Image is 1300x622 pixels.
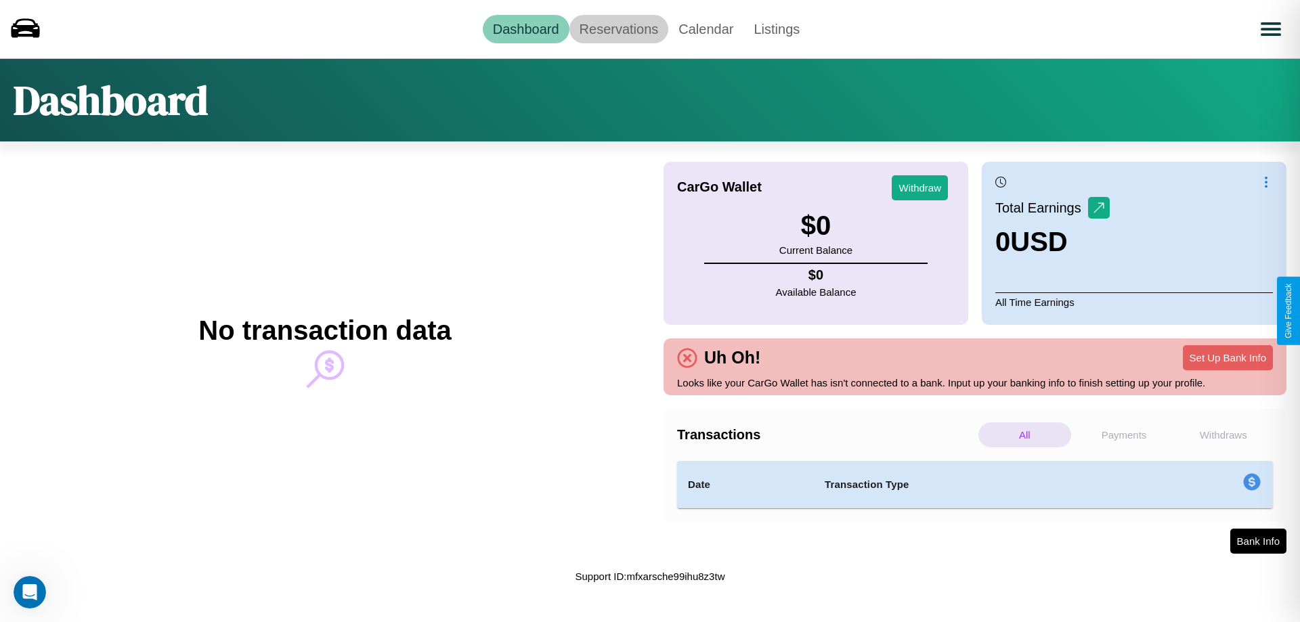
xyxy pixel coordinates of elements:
a: Dashboard [483,15,569,43]
table: simple table [677,461,1273,508]
iframe: Intercom live chat [14,576,46,608]
h4: CarGo Wallet [677,179,762,195]
h4: Date [688,476,803,493]
p: Available Balance [776,283,857,301]
h3: $ 0 [779,210,852,241]
h4: Transaction Type [825,476,1132,493]
p: Total Earnings [995,196,1088,220]
h4: $ 0 [776,267,857,283]
a: Listings [743,15,810,43]
p: All Time Earnings [995,292,1273,311]
h4: Uh Oh! [697,348,767,368]
p: All [978,422,1071,447]
a: Calendar [668,15,743,43]
p: Withdraws [1177,422,1270,447]
h1: Dashboard [14,72,208,128]
p: Current Balance [779,241,852,259]
button: Set Up Bank Info [1183,345,1273,370]
a: Reservations [569,15,669,43]
button: Withdraw [892,175,948,200]
p: Looks like your CarGo Wallet has isn't connected to a bank. Input up your banking info to finish ... [677,374,1273,392]
p: Payments [1078,422,1171,447]
h4: Transactions [677,427,975,443]
button: Bank Info [1230,529,1286,554]
p: Support ID: mfxarsche99ihu8z3tw [576,567,725,585]
button: Open menu [1252,10,1290,48]
div: Give Feedback [1284,284,1293,338]
h3: 0 USD [995,227,1110,257]
h2: No transaction data [198,315,451,346]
